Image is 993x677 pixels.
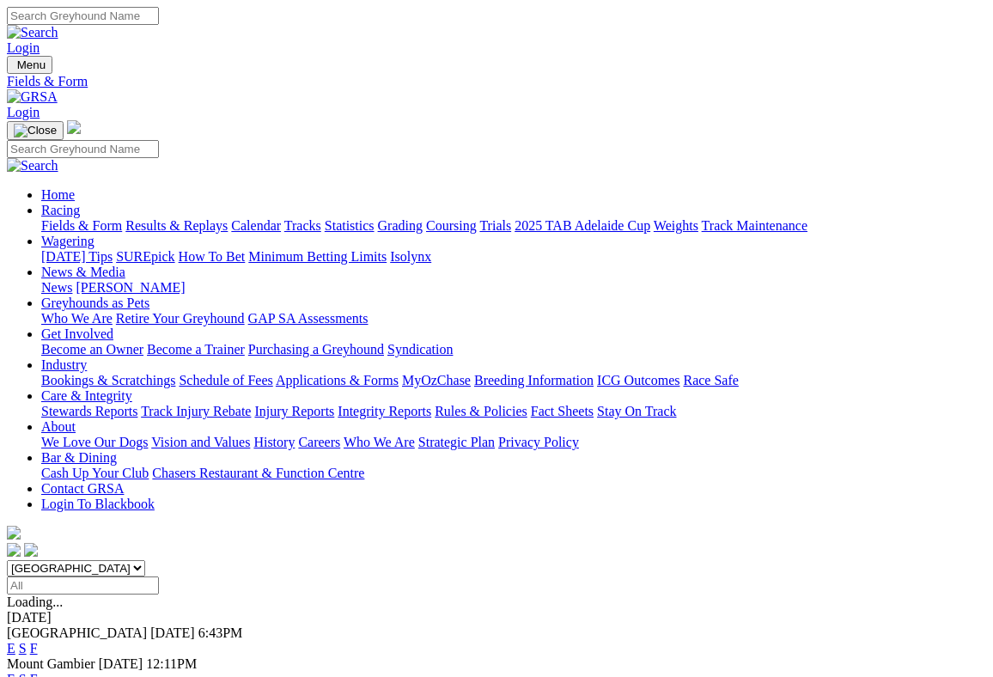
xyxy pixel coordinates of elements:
[7,74,986,89] a: Fields & Form
[141,404,251,418] a: Track Injury Rebate
[41,342,986,357] div: Get Involved
[41,435,986,450] div: About
[7,40,40,55] a: Login
[41,497,155,511] a: Login To Blackbook
[41,357,87,372] a: Industry
[41,450,117,465] a: Bar & Dining
[41,388,132,403] a: Care & Integrity
[198,625,243,640] span: 6:43PM
[7,25,58,40] img: Search
[7,158,58,174] img: Search
[7,543,21,557] img: facebook.svg
[41,218,122,233] a: Fields & Form
[19,641,27,656] a: S
[7,89,58,105] img: GRSA
[254,404,334,418] a: Injury Reports
[41,218,986,234] div: Racing
[7,625,147,640] span: [GEOGRAPHIC_DATA]
[378,218,423,233] a: Grading
[248,249,387,264] a: Minimum Betting Limits
[41,404,137,418] a: Stewards Reports
[41,280,72,295] a: News
[41,311,986,326] div: Greyhounds as Pets
[7,56,52,74] button: Toggle navigation
[7,595,63,609] span: Loading...
[248,311,369,326] a: GAP SA Assessments
[116,249,174,264] a: SUREpick
[597,373,679,387] a: ICG Outcomes
[24,543,38,557] img: twitter.svg
[7,7,159,25] input: Search
[325,218,375,233] a: Statistics
[7,610,986,625] div: [DATE]
[41,419,76,434] a: About
[179,373,272,387] a: Schedule of Fees
[683,373,738,387] a: Race Safe
[253,435,295,449] a: History
[426,218,477,233] a: Coursing
[146,656,197,671] span: 12:11PM
[152,466,364,480] a: Chasers Restaurant & Function Centre
[7,121,64,140] button: Toggle navigation
[402,373,471,387] a: MyOzChase
[41,234,94,248] a: Wagering
[151,435,250,449] a: Vision and Values
[479,218,511,233] a: Trials
[7,140,159,158] input: Search
[41,342,143,357] a: Become an Owner
[276,373,399,387] a: Applications & Forms
[387,342,453,357] a: Syndication
[390,249,431,264] a: Isolynx
[515,218,650,233] a: 2025 TAB Adelaide Cup
[17,58,46,71] span: Menu
[41,249,986,265] div: Wagering
[418,435,495,449] a: Strategic Plan
[41,311,113,326] a: Who We Are
[41,481,124,496] a: Contact GRSA
[99,656,143,671] span: [DATE]
[14,124,57,137] img: Close
[41,326,113,341] a: Get Involved
[41,203,80,217] a: Racing
[116,311,245,326] a: Retire Your Greyhound
[41,435,148,449] a: We Love Our Dogs
[67,120,81,134] img: logo-grsa-white.png
[435,404,527,418] a: Rules & Policies
[284,218,321,233] a: Tracks
[41,373,175,387] a: Bookings & Scratchings
[41,466,986,481] div: Bar & Dining
[7,105,40,119] a: Login
[702,218,807,233] a: Track Maintenance
[41,280,986,296] div: News & Media
[231,218,281,233] a: Calendar
[7,656,95,671] span: Mount Gambier
[531,404,594,418] a: Fact Sheets
[41,404,986,419] div: Care & Integrity
[474,373,594,387] a: Breeding Information
[41,187,75,202] a: Home
[76,280,185,295] a: [PERSON_NAME]
[179,249,246,264] a: How To Bet
[344,435,415,449] a: Who We Are
[597,404,676,418] a: Stay On Track
[338,404,431,418] a: Integrity Reports
[30,641,38,656] a: F
[7,641,15,656] a: E
[41,296,149,310] a: Greyhounds as Pets
[41,265,125,279] a: News & Media
[654,218,698,233] a: Weights
[248,342,384,357] a: Purchasing a Greyhound
[150,625,195,640] span: [DATE]
[125,218,228,233] a: Results & Replays
[7,576,159,595] input: Select date
[298,435,340,449] a: Careers
[7,526,21,540] img: logo-grsa-white.png
[41,466,149,480] a: Cash Up Your Club
[41,249,113,264] a: [DATE] Tips
[41,373,986,388] div: Industry
[498,435,579,449] a: Privacy Policy
[147,342,245,357] a: Become a Trainer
